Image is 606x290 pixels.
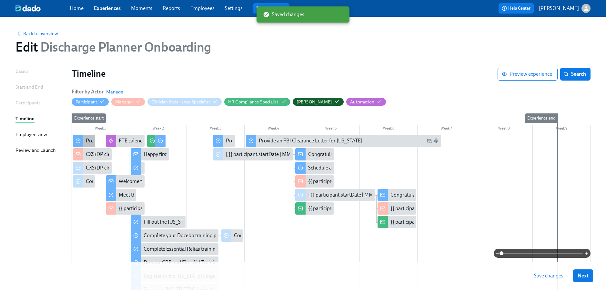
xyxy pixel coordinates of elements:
[246,135,441,147] div: Provide an FBI Clearance Letter for [US_STATE]
[350,99,374,105] div: Hide Automation
[378,189,416,201] div: Congratulations on passing your Check-out!
[106,202,145,215] div: {{ participant.fullName }} has started onboarding
[418,125,475,133] div: Week 7
[533,125,591,133] div: Week 9
[475,125,533,133] div: Week 8
[106,89,123,95] button: Manage
[73,175,95,188] div: Confirm Docebo Completion for {{ participant.fullName }} (2nd attempt)
[190,5,215,11] a: Employees
[15,68,28,75] div: Basics
[144,246,221,253] div: Complete Essential Relias trainings
[15,5,70,12] a: dado
[151,99,210,105] div: Hide Clinician Experience Specialist
[131,216,186,228] div: Fill out the [US_STATE] Agency Affiliated registration
[72,113,106,123] div: Experience start
[147,98,222,106] button: Clinician Experience Specialist
[15,115,35,122] div: Timeline
[15,147,56,154] div: Review and Launch
[224,98,290,106] button: HR Compliance Specialist
[15,83,43,91] div: Start and End
[560,68,591,81] button: Search
[360,125,418,133] div: Week 6
[73,148,112,160] div: CXS/DP cleared to start
[297,99,332,105] div: Hide Paige Eber
[131,243,219,255] div: Complete Essential Relias trainings
[295,202,334,215] div: {{ participant.fullName }} Check-Out update
[72,98,109,106] button: Participant
[15,5,41,12] img: dado
[226,151,413,158] div: [ {{ participant.startDate | MMM Do }} Cohort] Confirm Check-Out completed or failed
[144,218,258,226] div: Fill out the [US_STATE] Agency Affiliated registration
[502,5,530,12] span: Help Center
[308,164,389,171] div: Schedule another Check-Out session
[308,191,505,198] div: [ {{ participant.startDate | MMM Do }} Cohort] Confirm 2nd Check-Out completed or failed
[86,164,137,171] div: CXS/DP cleared to start
[38,39,211,55] span: Discharge Planner Onboarding
[72,68,498,79] h1: Timeline
[73,162,112,174] div: CXS/DP cleared to start
[119,178,199,185] div: Welcome to the Charlie Health team!
[119,137,195,144] div: FTE calendar invitations for week 1
[390,218,487,226] div: {{ participant.fullName }} Check-Out update
[15,99,40,106] div: Participants
[86,137,164,144] div: Prepare for your Check-Out session
[525,113,558,123] div: Experience end
[530,269,568,282] button: Save changes
[433,138,439,143] svg: Slack
[295,189,375,201] div: [ {{ participant.startDate | MMM Do }} Cohort] Confirm 2nd Check-Out completed or failed
[228,99,278,105] div: Hide HR Compliance Specialist
[15,30,58,37] button: Back to overview
[111,98,145,106] button: Manager
[213,148,293,160] div: [ {{ participant.startDate | MMM Do }} Cohort] Confirm Check-Out completed or failed
[129,125,187,133] div: Week 2
[302,125,360,133] div: Week 5
[253,3,289,14] button: Review us on G2
[131,5,152,11] a: Moments
[263,11,304,18] span: Saved changes
[131,229,219,242] div: Complete your Docebo training paths
[293,98,344,106] button: [PERSON_NAME]
[106,135,145,147] div: FTE calendar invitations for week 1
[76,99,97,105] div: Hide Participant
[72,88,104,95] h6: Filter by Actor
[259,137,362,144] div: Provide an FBI Clearance Letter for [US_STATE]
[225,5,243,11] a: Settings
[234,232,361,239] div: Confirm Docebo Completion for {{ participant.fullName }}
[144,151,178,158] div: Happy first day!
[15,131,47,138] div: Employee view
[295,148,334,160] div: Congratulations on passing your Check-out!
[187,125,245,133] div: Week 3
[131,148,169,160] div: Happy first day!
[86,178,244,185] div: Confirm Docebo Completion for {{ participant.fullName }} (2nd attempt)
[308,205,405,212] div: {{ participant.fullName }} Check-Out update
[226,137,304,144] div: Prepare for your Check-Out session
[73,135,95,147] div: Prepare for your Check-Out session
[72,125,129,133] div: Week 1
[539,5,579,12] p: [PERSON_NAME]
[163,5,180,11] a: Reports
[221,229,243,242] div: Confirm Docebo Completion for {{ participant.fullName }}
[427,138,432,143] svg: Work Email
[498,68,558,81] button: Preview experience
[378,202,416,215] div: {{ participant.fullName }} passed their 2nd try at Check-Out!
[578,273,589,279] span: Next
[378,216,416,228] div: {{ participant.fullName }} Check-Out update
[106,175,145,188] div: Welcome to the Charlie Health team!
[119,191,152,198] div: Meet the team!
[503,71,552,77] span: Preview experience
[86,151,137,158] div: CXS/DP cleared to start
[573,269,593,282] button: Next
[119,205,227,212] div: {{ participant.fullName }} has started onboarding
[144,232,226,239] div: Complete your Docebo training paths
[115,99,133,105] div: Hide Manager
[70,5,84,11] a: Home
[213,135,235,147] div: Prepare for your Check-Out session
[308,151,405,158] div: Congratulations on passing your Check-out!
[106,189,136,201] div: Meet the team!
[144,259,220,266] div: Do your CPR and First Aid Training
[295,175,334,188] div: {{ participant.fullName }} passed their check-out!
[534,273,563,279] span: Save changes
[346,98,386,106] button: Automation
